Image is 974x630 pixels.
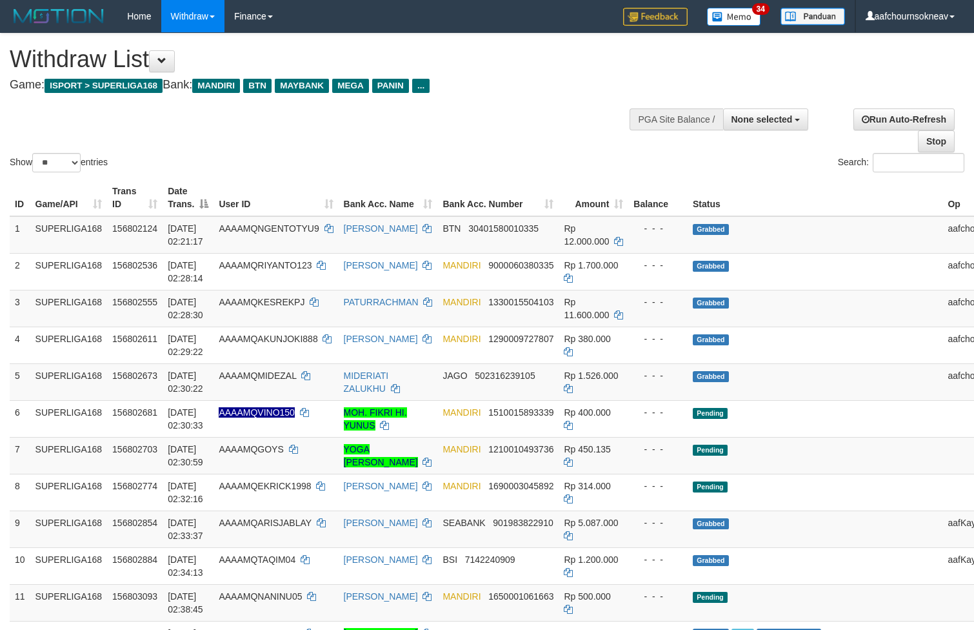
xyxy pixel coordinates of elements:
[493,518,553,528] span: Copy 901983822910 to clipboard
[163,179,214,216] th: Date Trans.: activate to sort column descending
[344,554,418,565] a: [PERSON_NAME]
[112,554,157,565] span: 156802884
[112,444,157,454] span: 156802703
[275,79,329,93] span: MAYBANK
[564,591,610,602] span: Rp 500.000
[10,253,30,290] td: 2
[564,481,610,491] span: Rp 314.000
[168,407,203,431] span: [DATE] 02:30:33
[442,407,481,418] span: MANDIRI
[693,445,728,456] span: Pending
[623,8,688,26] img: Feedback.jpg
[344,260,418,270] a: [PERSON_NAME]
[168,297,203,320] span: [DATE] 02:28:30
[10,290,30,327] td: 3
[168,554,203,578] span: [DATE] 02:34:13
[633,259,682,272] div: - - -
[564,407,610,418] span: Rp 400.000
[693,334,729,345] span: Grabbed
[168,444,203,467] span: [DATE] 02:30:59
[112,591,157,602] span: 156803093
[10,511,30,547] td: 9
[442,371,467,381] span: JAGO
[442,297,481,307] span: MANDIRI
[442,518,485,528] span: SEABANK
[10,584,30,621] td: 11
[112,481,157,491] span: 156802774
[10,400,30,437] td: 6
[30,584,108,621] td: SUPERLIGA168
[873,153,964,172] input: Search:
[10,437,30,474] td: 7
[112,297,157,307] span: 156802555
[168,371,203,394] span: [DATE] 02:30:22
[112,223,157,234] span: 156802124
[488,444,553,454] span: Copy 1210010493736 to clipboard
[564,518,618,528] span: Rp 5.087.000
[10,6,108,26] img: MOTION_logo.png
[168,518,203,541] span: [DATE] 02:33:37
[442,591,481,602] span: MANDIRI
[168,223,203,247] span: [DATE] 02:21:17
[372,79,409,93] span: PANIN
[693,371,729,382] span: Grabbed
[10,179,30,216] th: ID
[344,297,419,307] a: PATURRACHMAN
[780,8,845,25] img: panduan.png
[564,334,610,344] span: Rp 380.000
[442,223,461,234] span: BTN
[10,474,30,511] td: 8
[32,153,81,172] select: Showentries
[344,591,418,602] a: [PERSON_NAME]
[633,332,682,345] div: - - -
[10,363,30,400] td: 5
[633,553,682,566] div: - - -
[30,253,108,290] td: SUPERLIGA168
[30,290,108,327] td: SUPERLIGA168
[112,518,157,528] span: 156802854
[344,444,418,467] a: YOGA [PERSON_NAME]
[107,179,163,216] th: Trans ID: activate to sort column ascending
[219,518,311,528] span: AAAAMQARISJABLAY
[693,224,729,235] span: Grabbed
[30,216,108,254] td: SUPERLIGA168
[693,518,729,529] span: Grabbed
[838,153,964,172] label: Search:
[442,260,481,270] span: MANDIRI
[219,223,319,234] span: AAAAMQNGENTOTYU9
[10,547,30,584] td: 10
[633,443,682,456] div: - - -
[112,407,157,418] span: 156802681
[45,79,163,93] span: ISPORT > SUPERLIGA168
[731,114,793,125] span: None selected
[30,511,108,547] td: SUPERLIGA168
[442,444,481,454] span: MANDIRI
[30,179,108,216] th: Game/API: activate to sort column ascending
[633,222,682,235] div: - - -
[488,407,553,418] span: Copy 1510015893339 to clipboard
[559,179,628,216] th: Amount: activate to sort column ascending
[437,179,559,216] th: Bank Acc. Number: activate to sort column ascending
[112,371,157,381] span: 156802673
[10,79,637,92] h4: Game: Bank:
[465,554,515,565] span: Copy 7142240909 to clipboard
[30,363,108,400] td: SUPERLIGA168
[693,408,728,419] span: Pending
[10,153,108,172] label: Show entries
[633,406,682,419] div: - - -
[488,591,553,602] span: Copy 1650001061663 to clipboard
[192,79,240,93] span: MANDIRI
[30,327,108,363] td: SUPERLIGA168
[344,223,418,234] a: [PERSON_NAME]
[488,481,553,491] span: Copy 1690003045892 to clipboard
[168,591,203,615] span: [DATE] 02:38:45
[112,260,157,270] span: 156802536
[214,179,338,216] th: User ID: activate to sort column ascending
[853,108,955,130] a: Run Auto-Refresh
[693,482,728,493] span: Pending
[219,407,295,418] span: Nama rekening ada tanda titik/strip, harap diedit
[344,518,418,528] a: [PERSON_NAME]
[344,407,407,431] a: MOH. FIKRI HI. YUNUS
[332,79,369,93] span: MEGA
[488,297,553,307] span: Copy 1330015504103 to clipboard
